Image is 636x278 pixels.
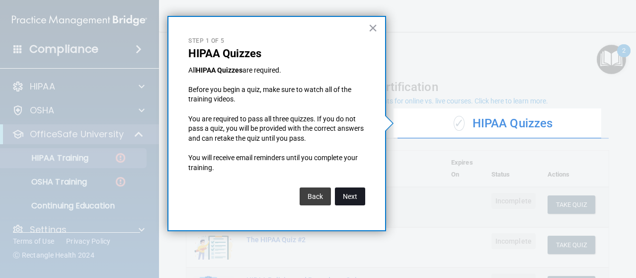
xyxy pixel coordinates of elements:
[397,109,609,139] div: HIPAA Quizzes
[242,66,281,74] span: are required.
[188,153,365,173] p: You will receive email reminders until you complete your training.
[188,47,365,60] p: HIPAA Quizzes
[454,116,465,131] span: ✓
[188,37,365,45] p: Step 1 of 5
[188,85,365,104] p: Before you begin a quiz, make sure to watch all of the training videos.
[188,66,196,74] span: All
[196,66,242,74] strong: HIPAA Quizzes
[335,187,365,205] button: Next
[300,187,331,205] button: Back
[368,20,378,36] button: Close
[586,209,624,247] iframe: Drift Widget Chat Controller
[188,114,365,144] p: You are required to pass all three quizzes. If you do not pass a quiz, you will be provided with ...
